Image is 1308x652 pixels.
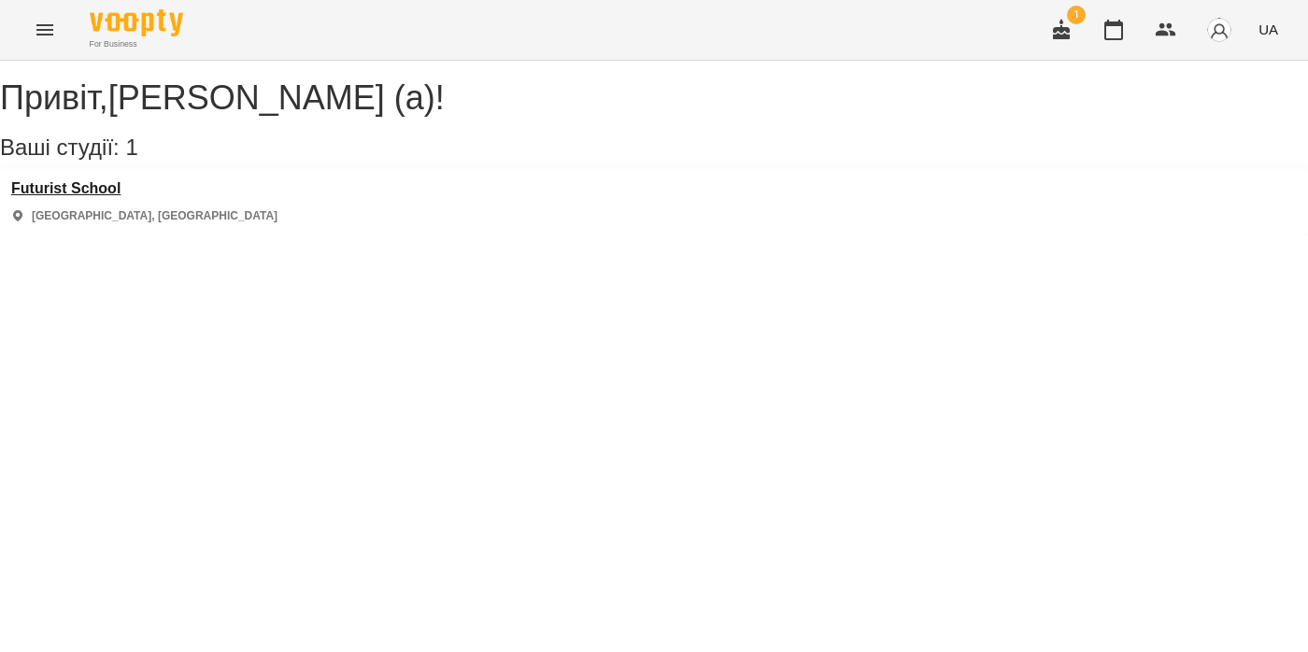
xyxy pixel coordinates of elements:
[90,9,183,36] img: Voopty Logo
[125,135,137,160] span: 1
[1067,6,1086,24] span: 1
[1258,20,1278,39] span: UA
[11,180,277,197] a: Futurist School
[1206,17,1232,43] img: avatar_s.png
[32,208,277,224] p: [GEOGRAPHIC_DATA], [GEOGRAPHIC_DATA]
[22,7,67,52] button: Menu
[90,38,183,50] span: For Business
[1251,12,1286,47] button: UA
